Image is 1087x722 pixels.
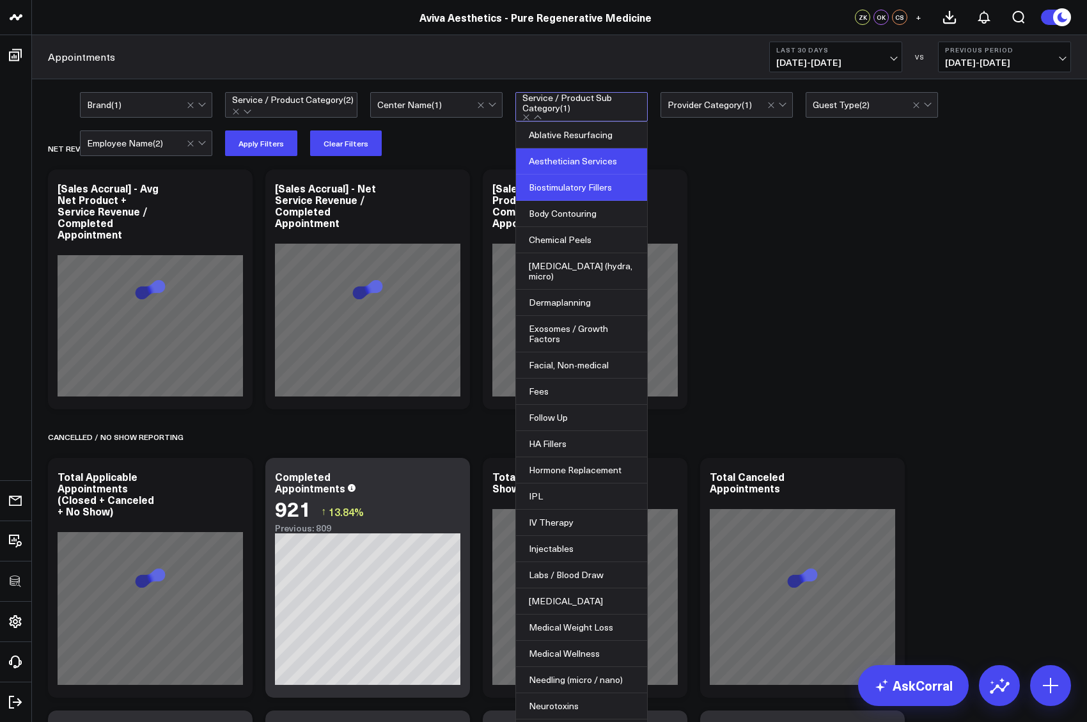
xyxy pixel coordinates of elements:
button: Last 30 Days[DATE]-[DATE] [769,42,902,72]
div: Total Canceled Appointments [710,469,785,495]
div: Fees [516,379,647,405]
div: IPL [516,483,647,510]
b: Previous Period [945,46,1064,54]
div: HA Fillers [516,431,647,457]
div: Facial, Non-medical [516,352,647,379]
span: [DATE] - [DATE] [776,58,895,68]
div: IV Therapy [516,510,647,536]
div: [MEDICAL_DATA] [516,588,647,615]
span: [DATE] - [DATE] [945,58,1064,68]
div: Medical Weight Loss [516,615,647,641]
div: [MEDICAL_DATA] (hydra, micro) [516,253,647,290]
div: ZK [855,10,870,25]
a: Aviva Aesthetics - Pure Regenerative Medicine [419,10,652,24]
div: Biostimulatory Fillers [516,175,647,201]
div: Service / Product Category ( 2 ) [232,95,354,105]
div: Medical Wellness [516,641,647,667]
div: Net Revenue / Appointment [48,134,166,163]
div: CS [892,10,907,25]
button: + [911,10,926,25]
div: Dermaplanning [516,290,647,316]
span: + [916,13,921,22]
div: Follow Up [516,405,647,431]
button: Previous Period[DATE]-[DATE] [938,42,1071,72]
span: 13.84% [329,505,364,519]
div: Chemical Peels [516,227,647,253]
div: Total Applicable Appointments (Closed + Canceled + No Show) [58,469,154,518]
div: Brand ( 1 ) [87,100,121,110]
div: Provider Category ( 1 ) [668,100,752,110]
div: Hormone Replacement [516,457,647,483]
div: [Sales Accrual] - Avg Net Product + Service Revenue / Completed Appointment [58,181,159,241]
div: Previous: 809 [275,523,460,533]
div: Injectables [516,536,647,562]
div: Aesthetician Services [516,148,647,175]
div: [Sales Accrual] - Net Product Revenue / Completed Appointment [492,181,593,230]
div: Completed Appointments [275,469,345,495]
button: Clear Filters [310,130,382,156]
div: VS [909,53,932,61]
a: AskCorral [858,665,969,706]
button: Apply Filters [225,130,297,156]
b: Last 30 Days [776,46,895,54]
div: OK [873,10,889,25]
div: Employee Name ( 2 ) [87,138,163,148]
div: Ablative Resurfacing [516,122,647,148]
div: Total Canceled & No Show Appointments [492,469,594,495]
div: Body Contouring [516,201,647,227]
div: Cancelled / No Show Reporting [48,422,184,451]
span: ↑ [321,503,326,520]
div: Center Name ( 1 ) [377,100,442,110]
div: Labs / Blood Draw [516,562,647,588]
div: Guest Type ( 2 ) [813,100,870,110]
div: Exosomes / Growth Factors [516,316,647,352]
div: Neurotoxins [516,693,647,719]
div: [Sales Accrual] - Net Service Revenue / Completed Appointment [275,181,376,230]
div: Needling (micro / nano) [516,667,647,693]
a: Appointments [48,50,115,64]
div: Service / Product Sub Category ( 1 ) [522,93,644,113]
div: 921 [275,497,311,520]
